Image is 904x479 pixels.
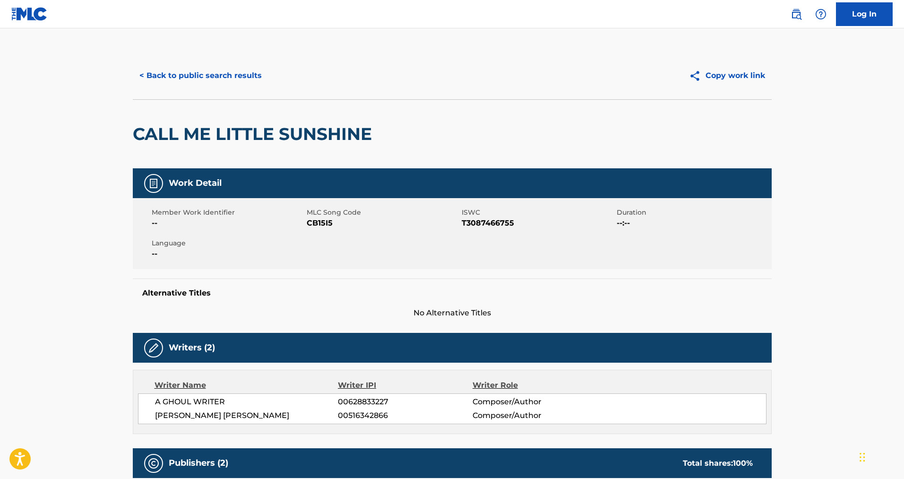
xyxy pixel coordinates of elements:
[787,5,806,24] a: Public Search
[857,434,904,479] iframe: Chat Widget
[617,218,769,229] span: --:--
[836,2,893,26] a: Log In
[811,5,830,24] div: Help
[169,342,215,353] h5: Writers (2)
[169,178,222,189] h5: Work Detail
[152,208,304,218] span: Member Work Identifier
[857,434,904,479] div: Widget de chat
[152,218,304,229] span: --
[155,380,338,391] div: Writer Name
[148,178,159,189] img: Work Detail
[683,458,753,469] div: Total shares:
[152,248,304,260] span: --
[733,459,753,468] span: 100 %
[473,396,595,408] span: Composer/Author
[133,123,377,145] h2: CALL ME LITTLE SUNSHINE
[152,238,304,248] span: Language
[462,208,614,218] span: ISWC
[307,208,459,218] span: MLC Song Code
[791,9,802,20] img: search
[617,208,769,218] span: Duration
[682,64,772,87] button: Copy work link
[815,9,827,20] img: help
[169,458,228,469] h5: Publishers (2)
[473,410,595,421] span: Composer/Author
[133,64,268,87] button: < Back to public search results
[148,342,159,354] img: Writers
[338,410,472,421] span: 00516342866
[133,307,772,319] span: No Alternative Titles
[338,380,473,391] div: Writer IPI
[148,458,159,469] img: Publishers
[689,70,706,82] img: Copy work link
[142,288,762,298] h5: Alternative Titles
[860,443,865,471] div: Glisser
[155,410,338,421] span: [PERSON_NAME] [PERSON_NAME]
[338,396,472,408] span: 00628833227
[462,218,614,229] span: T3087466755
[307,218,459,229] span: CB15I5
[11,7,48,21] img: MLC Logo
[473,380,595,391] div: Writer Role
[155,396,338,408] span: A GHOUL WRITER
